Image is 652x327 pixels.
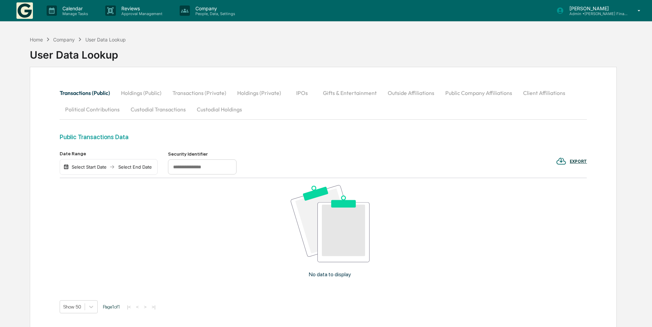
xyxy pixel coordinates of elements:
div: Select Start Date [70,164,108,170]
img: calendar [63,164,69,170]
button: Transactions (Public) [60,85,116,101]
p: Reviews [116,5,166,11]
button: |< [125,304,133,310]
div: Security Identifier [168,151,237,157]
p: Company [190,5,239,11]
p: No data to display [309,271,351,278]
span: Page 1 of 1 [103,304,120,310]
button: Custodial Holdings [191,101,247,118]
img: EXPORT [556,156,566,166]
button: Transactions (Private) [167,85,232,101]
button: Holdings (Private) [232,85,287,101]
p: Calendar [57,5,92,11]
button: Gifts & Entertainment [317,85,382,101]
button: < [134,304,141,310]
img: logo [16,2,33,19]
div: Select End Date [116,164,154,170]
div: Home [30,37,43,43]
button: Custodial Transactions [125,101,191,118]
button: Client Affiliations [518,85,571,101]
button: >| [149,304,157,310]
button: IPOs [287,85,317,101]
div: User Data Lookup [30,43,126,61]
div: Public Transactions Data [60,133,587,141]
button: Public Company Affiliations [440,85,518,101]
div: secondary tabs example [60,85,587,118]
button: Holdings (Public) [116,85,167,101]
p: People, Data, Settings [190,11,239,16]
div: User Data Lookup [85,37,126,43]
img: arrow right [109,164,115,170]
div: Date Range [60,151,158,156]
button: Outside Affiliations [382,85,440,101]
p: Manage Tasks [57,11,92,16]
p: [PERSON_NAME] [564,5,628,11]
p: Admin • [PERSON_NAME] Financial Advisors [564,11,628,16]
p: Approval Management [116,11,166,16]
button: > [142,304,149,310]
div: EXPORT [570,159,587,164]
img: No data [291,185,370,262]
button: Political Contributions [60,101,125,118]
div: Company [53,37,75,43]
